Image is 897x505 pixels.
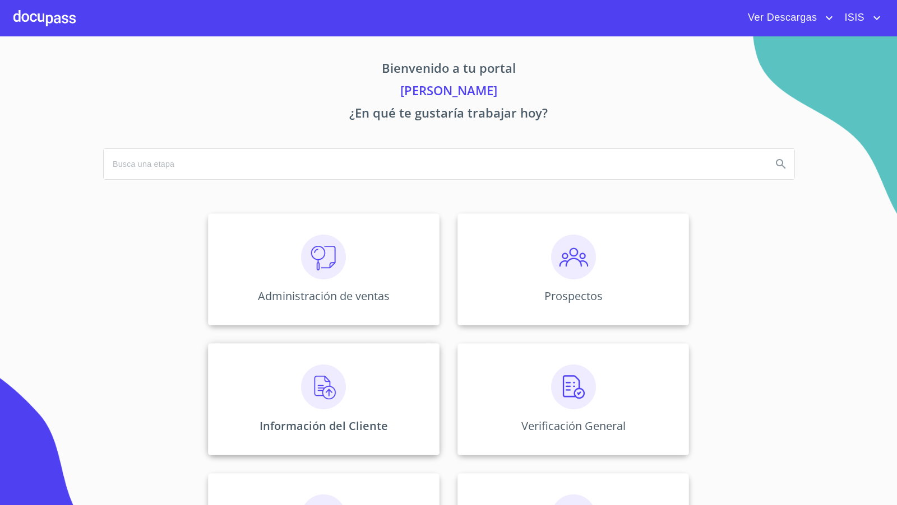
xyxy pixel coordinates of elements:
button: account of current user [739,9,836,27]
input: search [104,149,763,179]
p: Prospectos [544,288,603,303]
span: ISIS [836,9,870,27]
img: verificacion.png [551,364,596,409]
p: Información del Cliente [260,418,388,433]
span: Ver Descargas [739,9,822,27]
img: prospectos.png [551,235,596,279]
img: consulta.png [301,235,346,279]
button: account of current user [836,9,884,27]
p: Bienvenido a tu portal [103,59,794,81]
p: Verificación General [521,418,626,433]
p: [PERSON_NAME] [103,81,794,104]
p: ¿En qué te gustaría trabajar hoy? [103,104,794,126]
p: Administración de ventas [258,288,390,303]
button: Search [767,151,794,177]
img: carga.png [301,364,346,409]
